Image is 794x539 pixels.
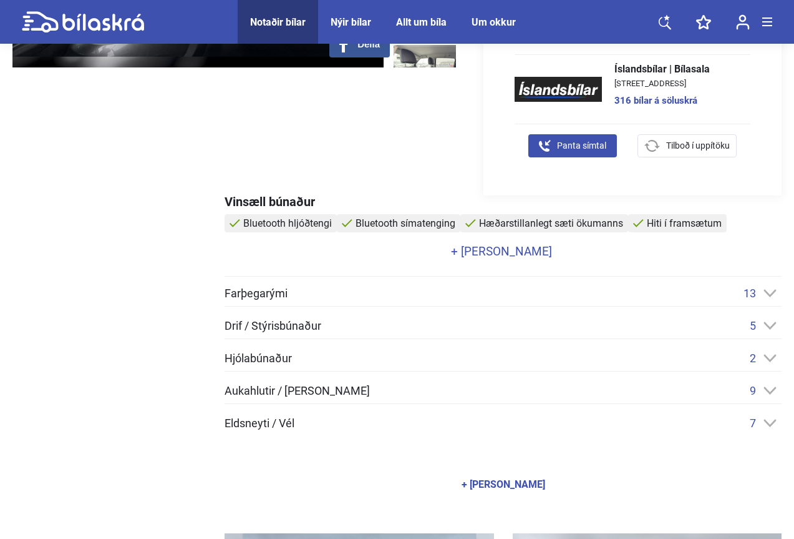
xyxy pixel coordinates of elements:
span: Farþegarými [225,288,288,299]
img: 1753806227_5578521772333154761_26106199855528396.jpg [394,45,456,95]
span: [STREET_ADDRESS] [614,79,710,87]
span: Deila [357,39,380,50]
a: Notaðir bílar [250,16,306,28]
span: Hiti í framsætum [647,217,722,229]
span: 2 [750,352,756,365]
span: Hæðarstillanlegt sæti ökumanns [479,217,623,229]
div: Vinsæll búnaður [225,195,782,208]
span: Bluetooth símatenging [356,217,455,229]
a: + [PERSON_NAME] [225,245,778,257]
span: 9 [750,384,756,397]
span: 5 [750,319,756,332]
button: Deila [329,31,390,57]
img: user-login.svg [736,14,750,30]
span: 13 [743,287,756,300]
a: 316 bílar á söluskrá [614,96,710,106]
span: Eldsneyti / Vél [225,418,294,429]
span: Íslandsbílar | Bílasala [614,64,710,74]
span: Bluetooth hljóðtengi [243,217,332,229]
span: Tilboð í uppítöku [666,139,730,152]
div: + [PERSON_NAME] [462,480,545,490]
span: Aukahlutir / [PERSON_NAME] [225,385,370,397]
a: Nýir bílar [331,16,371,28]
span: Panta símtal [557,139,606,152]
span: Drif / Stýrisbúnaður [225,320,321,332]
span: Hjólabúnaður [225,353,292,364]
a: Allt um bíla [396,16,447,28]
a: Um okkur [472,16,516,28]
span: 7 [750,417,756,430]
